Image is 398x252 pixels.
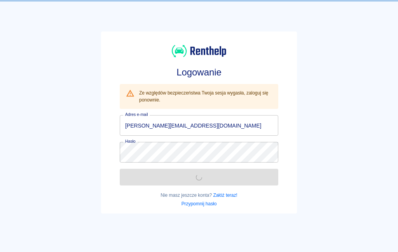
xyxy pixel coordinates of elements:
div: Ze względów bezpieczeństwa Twoja sesja wygasła, zaloguj się ponownie. [139,86,272,107]
label: Hasło [125,138,136,144]
a: Załóż teraz! [213,192,237,198]
a: Przypomnij hasło [182,201,217,206]
label: Adres e-mail [125,112,148,117]
p: Nie masz jeszcze konta? [120,192,278,199]
h3: Logowanie [120,67,278,78]
img: Renthelp logo [172,44,226,58]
